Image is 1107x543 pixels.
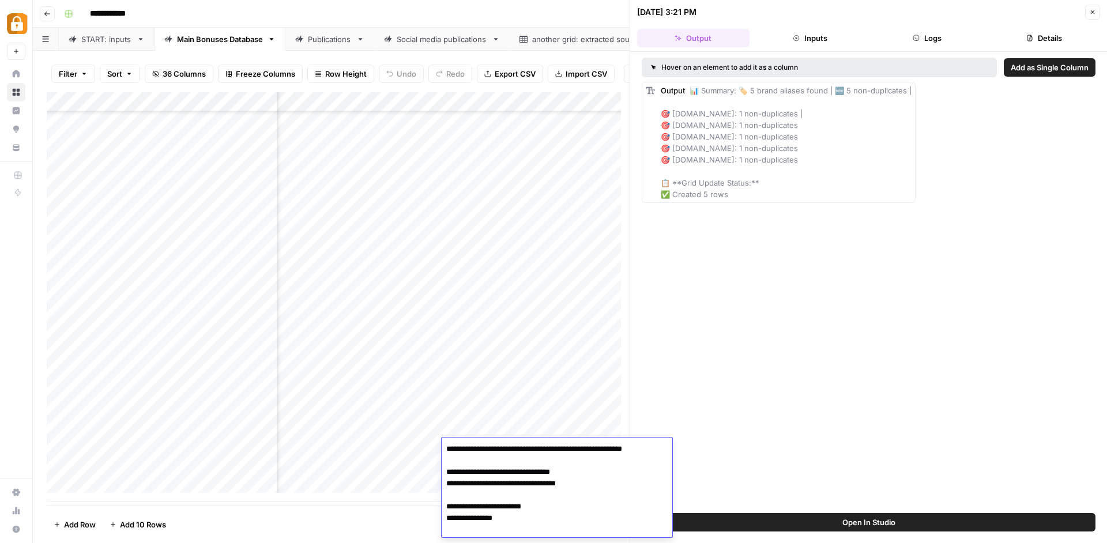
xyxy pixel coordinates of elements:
[7,483,25,501] a: Settings
[495,68,536,80] span: Export CSV
[642,513,1095,531] button: Open In Studio
[754,29,867,47] button: Inputs
[47,515,103,534] button: Add Row
[285,28,374,51] a: Publications
[145,65,213,83] button: 36 Columns
[842,516,895,528] span: Open In Studio
[397,33,487,45] div: Social media publications
[397,68,416,80] span: Undo
[308,33,352,45] div: Publications
[218,65,303,83] button: Freeze Columns
[155,28,285,51] a: Main Bonuses Database
[446,68,465,80] span: Redo
[120,519,166,530] span: Add 10 Rows
[637,29,750,47] button: Output
[637,6,696,18] div: [DATE] 3:21 PM
[7,138,25,157] a: Your Data
[7,120,25,138] a: Opportunities
[81,33,132,45] div: START: inputs
[379,65,424,83] button: Undo
[107,68,122,80] span: Sort
[236,68,295,80] span: Freeze Columns
[64,519,96,530] span: Add Row
[307,65,374,83] button: Row Height
[7,65,25,83] a: Home
[477,65,543,83] button: Export CSV
[661,86,912,199] span: 📊 Summary: 🏷️ 5 brand aliases found | 🆕 5 non-duplicates | 🎯 [DOMAIN_NAME]: 1 non-duplicates | 🎯 ...
[7,520,25,538] button: Help + Support
[59,68,77,80] span: Filter
[7,13,28,34] img: Adzz Logo
[532,33,646,45] div: another grid: extracted sources
[7,9,25,38] button: Workspace: Adzz
[7,101,25,120] a: Insights
[871,29,984,47] button: Logs
[51,65,95,83] button: Filter
[7,83,25,101] a: Browse
[661,86,685,95] span: Output
[651,62,893,73] div: Hover on an element to add it as a column
[59,28,155,51] a: START: inputs
[566,68,607,80] span: Import CSV
[1004,58,1095,77] button: Add as Single Column
[374,28,510,51] a: Social media publications
[428,65,472,83] button: Redo
[510,28,669,51] a: another grid: extracted sources
[103,515,173,534] button: Add 10 Rows
[163,68,206,80] span: 36 Columns
[100,65,140,83] button: Sort
[988,29,1100,47] button: Details
[325,68,367,80] span: Row Height
[7,501,25,520] a: Usage
[177,33,263,45] div: Main Bonuses Database
[1011,62,1089,73] span: Add as Single Column
[548,65,615,83] button: Import CSV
